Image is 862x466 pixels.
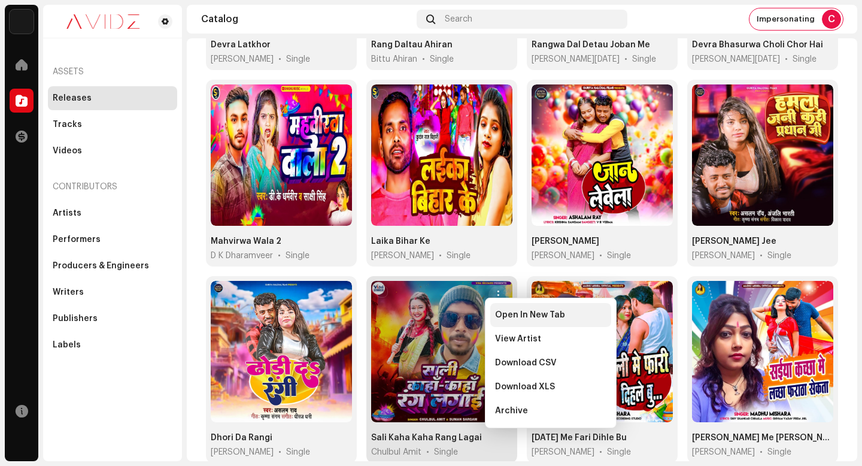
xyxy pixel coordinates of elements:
div: Rang Daltau Ahiran [371,39,453,51]
span: • [760,446,763,458]
div: Single [434,446,458,458]
span: • [422,53,425,65]
span: Anni Raja [692,53,780,65]
span: Aslam Ray [211,446,274,458]
span: • [439,250,442,262]
img: 0c631eef-60b6-411a-a233-6856366a70de [53,14,153,29]
re-m-nav-item: Producers & Engineers [48,254,177,278]
div: Sali Kaha Kaha Rang Lagai [371,432,482,444]
span: • [599,446,602,458]
re-a-nav-header: Assets [48,58,177,86]
div: Artists [53,208,81,218]
div: Labels [53,340,81,350]
re-m-nav-item: Performers [48,228,177,252]
div: Single [607,250,631,262]
span: • [278,53,281,65]
div: Laika Bihar Ke [371,235,430,247]
div: Single [286,53,310,65]
div: C [822,10,841,29]
span: Chulbul Amit [371,446,421,458]
span: Aslam Rai [532,250,594,262]
span: Download CSV [495,358,557,368]
img: 10d72f0b-d06a-424f-aeaa-9c9f537e57b6 [10,10,34,34]
span: D K Dharamveer [211,250,273,262]
re-m-nav-item: Writers [48,280,177,304]
re-m-nav-item: Artists [48,201,177,225]
span: • [278,446,281,458]
div: Mahvirwa Wala 2 [211,235,281,247]
div: Single [607,446,631,458]
div: Writers [53,288,84,297]
div: Performers [53,235,101,244]
re-m-nav-item: Labels [48,333,177,357]
span: Bittu Ahiran [371,53,417,65]
span: Amit Yadav [211,53,274,65]
span: • [599,250,602,262]
re-m-nav-item: Tracks [48,113,177,137]
div: Single [430,53,454,65]
span: Archive [495,406,528,416]
span: Anni Raja [532,53,620,65]
div: Single [447,250,471,262]
div: Single [632,53,656,65]
div: Publishers [53,314,98,323]
span: Open In New Tab [495,310,565,320]
re-m-nav-item: Releases [48,86,177,110]
span: • [760,250,763,262]
div: Single [793,53,817,65]
span: View Artist [495,334,541,344]
div: Single [286,250,309,262]
div: Rangwa Dal Detau Joban Me [532,39,650,51]
div: Releases [53,93,92,103]
span: Aslam Ray [692,250,755,262]
div: Tracks [53,120,82,129]
div: Catalog [201,14,412,24]
span: Impersonating [757,14,815,24]
re-m-nav-item: Publishers [48,307,177,331]
div: Holi Me Fari Dihle Bu [532,432,627,444]
div: Dhori Da Rangi [211,432,272,444]
span: Download XLS [495,382,555,392]
re-a-nav-header: Contributors [48,173,177,201]
span: • [426,446,429,458]
re-m-nav-item: Videos [48,139,177,163]
span: • [785,53,788,65]
span: • [278,250,281,262]
span: Search [445,14,472,24]
div: Saiya Kachha Me Lachha Faratha Sekta [692,432,833,444]
div: Jaan Lewela [532,235,599,247]
div: Single [767,446,791,458]
div: Devra Bhasurwa Choli Chor Hai [692,39,823,51]
span: Madhu Mishra [692,446,755,458]
span: • [624,53,627,65]
span: Madhu Mishra [532,446,594,458]
div: Devra Latkhor [211,39,271,51]
span: Kundan Raj Bihari [371,250,434,262]
div: Producers & Engineers [53,261,149,271]
div: Videos [53,146,82,156]
div: Hamla Jani Kari Pradhan Jee [692,235,776,247]
div: Single [767,250,791,262]
div: Single [286,446,310,458]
